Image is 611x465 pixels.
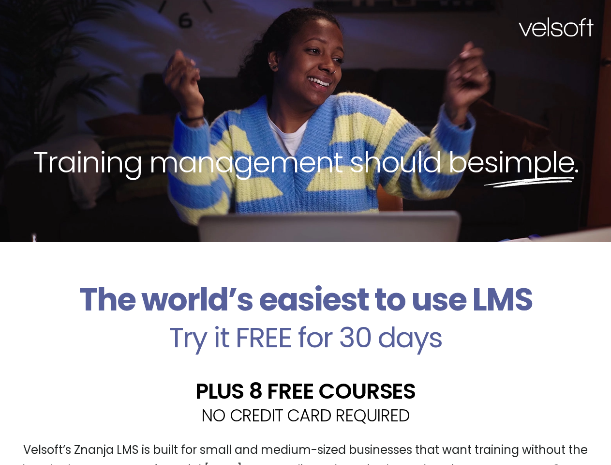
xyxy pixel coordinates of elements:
h2: NO CREDIT CARD REQUIRED [7,407,604,424]
h2: The world’s easiest to use LMS [7,281,604,319]
span: simple [484,142,574,183]
h2: PLUS 8 FREE COURSES [7,380,604,402]
h2: Training management should be . [17,143,594,181]
h2: Try it FREE for 30 days [7,324,604,352]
